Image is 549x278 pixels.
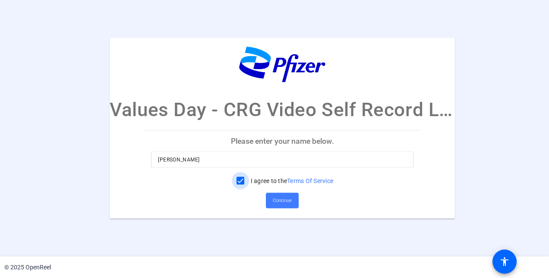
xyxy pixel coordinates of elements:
[273,194,292,207] span: Continue
[266,193,299,208] button: Continue
[499,256,510,267] mat-icon: accessibility
[4,263,51,272] div: © 2025 OpenReel
[144,130,420,151] p: Please enter your name below.
[110,95,455,123] p: Values Day - CRG Video Self Record Link
[158,154,407,164] input: Enter your name
[239,47,325,82] img: company-logo
[249,176,334,185] label: I agree to the
[287,177,333,184] a: Terms Of Service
